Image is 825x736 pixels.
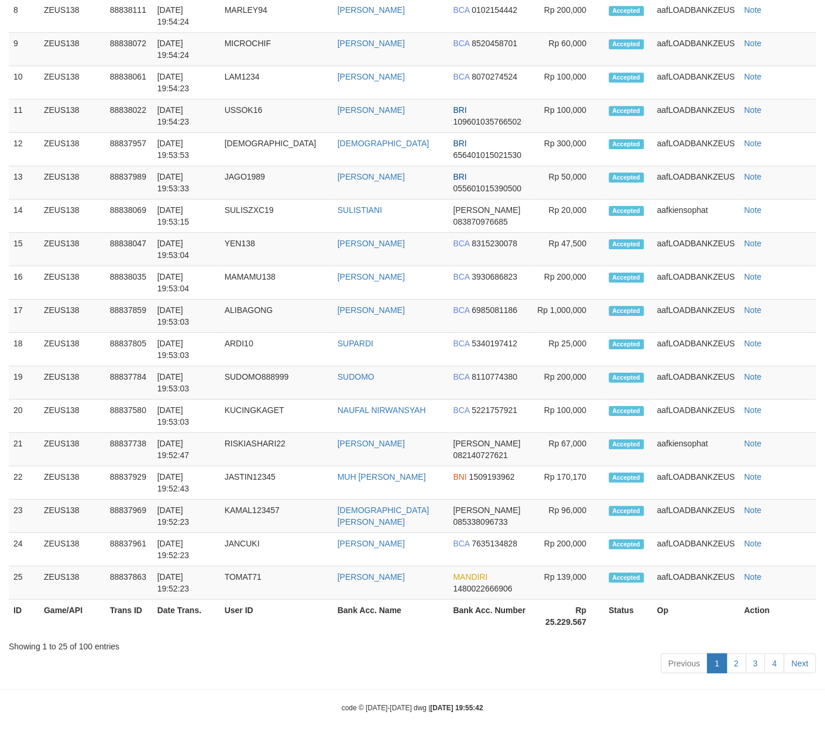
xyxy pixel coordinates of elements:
[153,300,220,333] td: [DATE] 19:53:03
[220,233,333,266] td: YEN138
[105,66,153,99] td: 88838061
[531,66,604,99] td: Rp 100,000
[9,466,39,500] td: 22
[9,400,39,433] td: 20
[9,233,39,266] td: 15
[338,339,373,348] a: SUPARDI
[652,533,740,566] td: aafLOADBANKZEUS
[153,266,220,300] td: [DATE] 19:53:04
[220,533,333,566] td: JANCUKI
[744,572,762,582] a: Note
[453,439,521,448] span: [PERSON_NAME]
[453,450,508,460] span: Copy 082140727621 to clipboard
[744,172,762,181] a: Note
[609,39,644,49] span: Accepted
[652,300,740,333] td: aafLOADBANKZEUS
[220,600,333,633] th: User ID
[105,233,153,266] td: 88838047
[39,200,105,233] td: ZEUS138
[105,33,153,66] td: 88838072
[153,133,220,166] td: [DATE] 19:53:53
[609,473,644,483] span: Accepted
[744,372,762,381] a: Note
[153,166,220,200] td: [DATE] 19:53:33
[105,133,153,166] td: 88837957
[431,704,483,712] strong: [DATE] 19:55:42
[531,533,604,566] td: Rp 200,000
[9,66,39,99] td: 10
[338,205,382,215] a: SULISTIANI
[453,572,488,582] span: MANDIRI
[531,433,604,466] td: Rp 67,000
[609,539,644,549] span: Accepted
[744,505,762,515] a: Note
[39,400,105,433] td: ZEUS138
[333,600,449,633] th: Bank Acc. Name
[39,166,105,200] td: ZEUS138
[338,172,405,181] a: [PERSON_NAME]
[727,654,747,673] a: 2
[609,406,644,416] span: Accepted
[338,305,405,315] a: [PERSON_NAME]
[9,99,39,133] td: 11
[220,99,333,133] td: USSOK16
[652,66,740,99] td: aafLOADBANKZEUS
[744,472,762,482] a: Note
[453,517,508,527] span: Copy 085338096733 to clipboard
[744,205,762,215] a: Note
[652,400,740,433] td: aafLOADBANKZEUS
[39,433,105,466] td: ZEUS138
[453,117,522,126] span: Copy 109601035766502 to clipboard
[153,99,220,133] td: [DATE] 19:54:23
[652,166,740,200] td: aafLOADBANKZEUS
[744,439,762,448] a: Note
[472,305,518,315] span: Copy 6985081186 to clipboard
[338,572,405,582] a: [PERSON_NAME]
[9,266,39,300] td: 16
[9,566,39,600] td: 25
[153,366,220,400] td: [DATE] 19:53:03
[531,233,604,266] td: Rp 47,500
[531,200,604,233] td: Rp 20,000
[153,400,220,433] td: [DATE] 19:53:03
[453,505,521,515] span: [PERSON_NAME]
[39,600,105,633] th: Game/API
[609,173,644,183] span: Accepted
[39,233,105,266] td: ZEUS138
[153,433,220,466] td: [DATE] 19:52:47
[39,99,105,133] td: ZEUS138
[105,600,153,633] th: Trans ID
[105,200,153,233] td: 88838069
[740,600,816,633] th: Action
[652,133,740,166] td: aafLOADBANKZEUS
[105,166,153,200] td: 88837989
[453,239,470,248] span: BCA
[744,139,762,148] a: Note
[338,39,405,48] a: [PERSON_NAME]
[338,72,405,81] a: [PERSON_NAME]
[472,5,518,15] span: Copy 0102154442 to clipboard
[39,533,105,566] td: ZEUS138
[469,472,515,482] span: Copy 1509193962 to clipboard
[453,305,470,315] span: BCA
[744,5,762,15] a: Note
[453,72,470,81] span: BCA
[453,150,522,160] span: Copy 656401015021530 to clipboard
[472,72,518,81] span: Copy 8070274524 to clipboard
[472,539,518,548] span: Copy 7635134828 to clipboard
[338,5,405,15] a: [PERSON_NAME]
[453,217,508,226] span: Copy 083870976685 to clipboard
[153,333,220,366] td: [DATE] 19:53:03
[652,233,740,266] td: aafLOADBANKZEUS
[220,400,333,433] td: KUCINGKAGET
[707,654,727,673] a: 1
[220,433,333,466] td: RISKIASHARI22
[652,466,740,500] td: aafLOADBANKZEUS
[105,500,153,533] td: 88837969
[744,405,762,415] a: Note
[609,6,644,16] span: Accepted
[531,366,604,400] td: Rp 200,000
[9,133,39,166] td: 12
[531,133,604,166] td: Rp 300,000
[220,133,333,166] td: [DEMOGRAPHIC_DATA]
